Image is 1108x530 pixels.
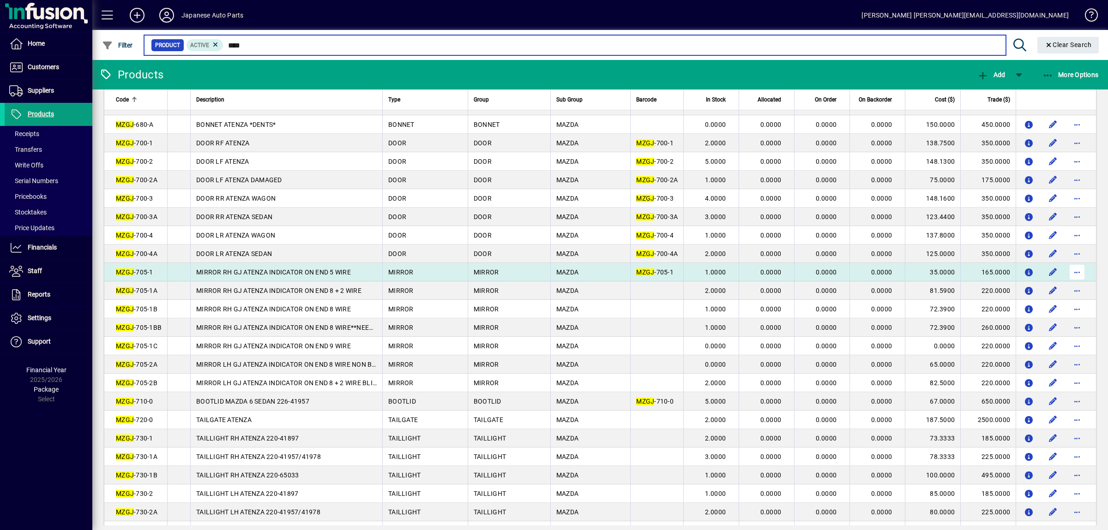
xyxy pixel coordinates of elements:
td: 82.5000 [905,374,960,392]
button: Edit [1046,449,1060,464]
td: 220.0000 [960,337,1016,355]
span: 0.0000 [760,139,782,147]
button: Edit [1046,136,1060,150]
span: DOOR [388,158,406,165]
span: 0.0000 [871,213,892,220]
button: More options [1070,154,1084,169]
button: Edit [1046,375,1060,390]
span: 0.0000 [871,195,892,202]
em: MZGJ [116,342,134,350]
span: MIRROR [388,324,414,331]
button: Edit [1046,486,1060,501]
button: Edit [1046,265,1060,280]
span: Financial Year [26,366,66,374]
button: More options [1070,357,1084,372]
span: 0.0000 [760,213,782,220]
span: More Options [1042,71,1099,78]
button: Add [975,66,1007,83]
em: MZGJ [116,176,134,184]
button: Edit [1046,431,1060,446]
a: Write Offs [5,157,92,173]
span: 2.0000 [705,287,726,294]
div: On Order [800,95,845,105]
span: 0.0000 [816,268,837,276]
span: Write Offs [9,161,43,169]
span: DOOR RR ATENZA SEDAN [196,213,272,220]
span: 0.0000 [816,139,837,147]
span: -700-2A [116,176,157,184]
button: Profile [152,7,181,24]
div: Group [474,95,545,105]
span: 0.0000 [871,287,892,294]
button: More options [1070,375,1084,390]
a: Home [5,32,92,55]
span: Description [196,95,224,105]
em: MZGJ [636,268,654,276]
span: -700-3 [636,195,674,202]
button: More options [1070,265,1084,280]
span: -680-A [116,121,154,128]
button: More options [1070,431,1084,446]
span: 1.0000 [705,176,726,184]
span: 0.0000 [816,195,837,202]
span: MAZDA [556,176,578,184]
a: Support [5,330,92,353]
span: DOOR [388,139,406,147]
span: -700-2 [636,158,674,165]
span: 0.0000 [871,361,892,368]
td: 260.0000 [960,318,1016,337]
span: Type [388,95,400,105]
button: Edit [1046,228,1060,243]
span: BONNET [388,121,415,128]
span: Barcode [636,95,656,105]
span: Settings [28,314,51,322]
td: 138.7500 [905,134,960,152]
span: DOOR RR ATENZA WAGON [196,195,276,202]
span: -705-1BB [116,324,162,331]
button: More options [1070,228,1084,243]
span: Cost ($) [935,95,955,105]
em: MZGJ [116,213,134,220]
td: 175.0000 [960,171,1016,189]
span: 1.0000 [705,268,726,276]
span: MIRROR [388,342,414,350]
a: Settings [5,307,92,330]
span: MIRROR [388,287,414,294]
button: Edit [1046,339,1060,353]
span: -700-1 [636,139,674,147]
span: MAZDA [556,268,578,276]
span: Trade ($) [988,95,1010,105]
span: 2.0000 [705,139,726,147]
a: Knowledge Base [1078,2,1096,32]
span: BONNET [474,121,500,128]
td: 81.5900 [905,281,960,300]
button: Edit [1046,173,1060,187]
span: MIRROR [474,342,499,350]
span: MIRROR RH GJ ATENZA INDICATOR ON END 9 WIRE [196,342,351,350]
button: More options [1070,468,1084,482]
span: MAZDA [556,232,578,239]
button: More options [1070,505,1084,519]
span: 0.0000 [871,324,892,331]
button: More options [1070,246,1084,261]
em: MZGJ [116,232,134,239]
button: More options [1070,191,1084,206]
span: Filter [102,42,133,49]
span: 0.0000 [816,176,837,184]
span: Pricebooks [9,193,47,200]
span: 0.0000 [760,342,782,350]
span: MAZDA [556,250,578,257]
em: MZGJ [116,250,134,257]
span: DOOR LF ATENZA DAMAGED [196,176,282,184]
em: MZGJ [116,139,134,147]
td: 72.3900 [905,300,960,318]
span: MIRROR RH GJ ATENZA INDICATOR ON END 5 WIRE [196,268,351,276]
span: MIRROR [474,305,499,313]
button: Filter [100,37,135,54]
a: Serial Numbers [5,173,92,189]
td: 350.0000 [960,244,1016,263]
div: Sub Group [556,95,625,105]
span: 0.0000 [760,250,782,257]
td: 35.0000 [905,263,960,281]
span: 0.0000 [816,324,837,331]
